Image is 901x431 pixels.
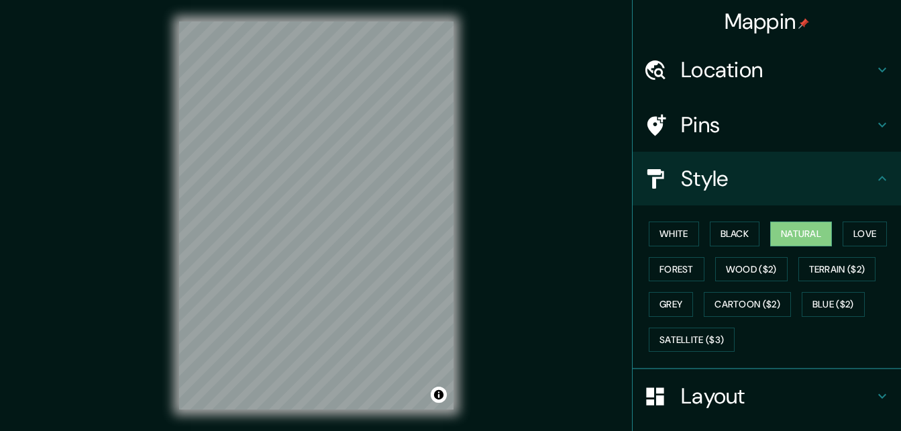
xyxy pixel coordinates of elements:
[649,222,699,246] button: White
[782,379,886,416] iframe: Help widget launcher
[798,18,809,29] img: pin-icon.png
[715,257,788,282] button: Wood ($2)
[649,292,693,317] button: Grey
[681,165,874,192] h4: Style
[633,152,901,205] div: Style
[770,222,832,246] button: Natural
[681,56,874,83] h4: Location
[649,328,735,352] button: Satellite ($3)
[798,257,876,282] button: Terrain ($2)
[179,21,454,410] canvas: Map
[633,369,901,423] div: Layout
[681,383,874,410] h4: Layout
[649,257,704,282] button: Forest
[704,292,791,317] button: Cartoon ($2)
[681,111,874,138] h4: Pins
[633,98,901,152] div: Pins
[633,43,901,97] div: Location
[725,8,810,35] h4: Mappin
[802,292,865,317] button: Blue ($2)
[710,222,760,246] button: Black
[843,222,887,246] button: Love
[431,387,447,403] button: Toggle attribution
